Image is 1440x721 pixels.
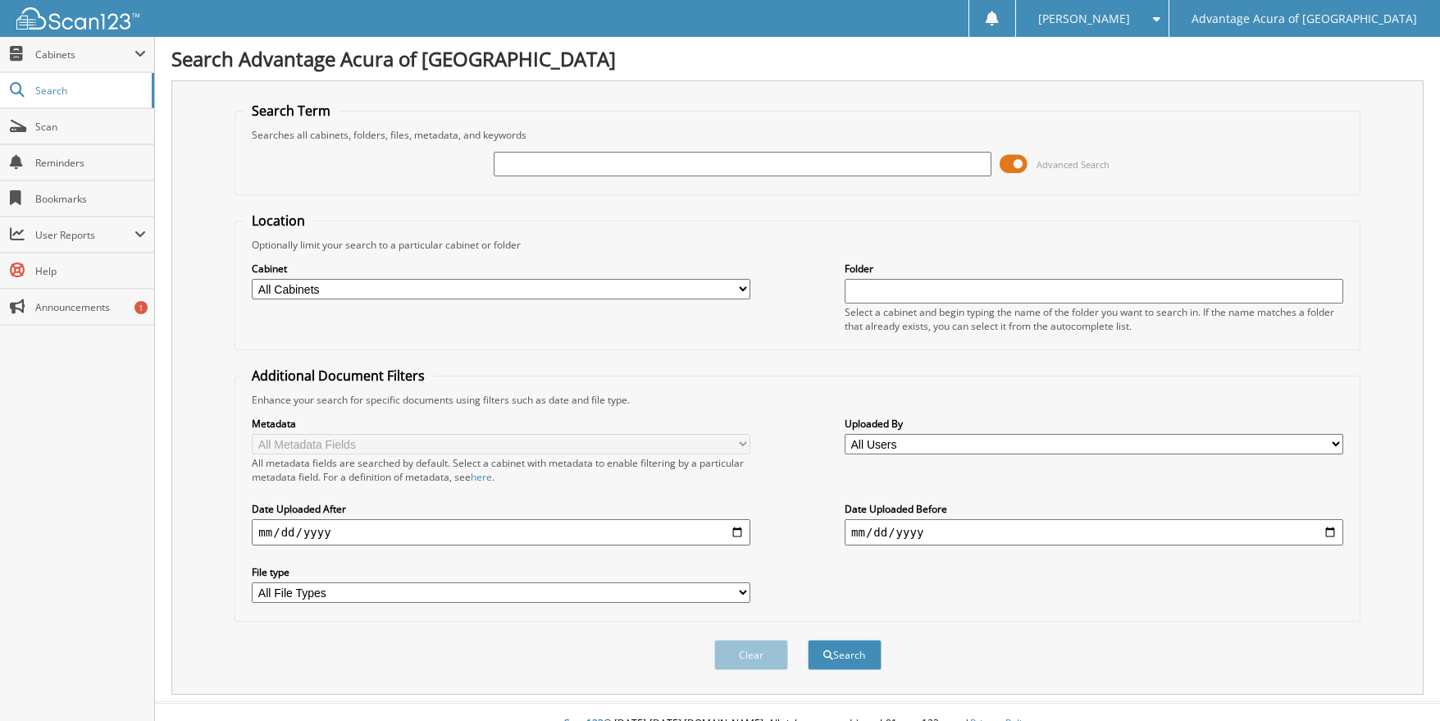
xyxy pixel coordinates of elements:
div: All metadata fields are searched by default. Select a cabinet with metadata to enable filtering b... [252,456,750,484]
span: Advantage Acura of [GEOGRAPHIC_DATA] [1192,14,1417,24]
label: Date Uploaded Before [845,502,1343,516]
a: here [471,470,492,484]
span: Scan [35,120,146,134]
img: scan123-logo-white.svg [16,7,139,30]
span: Help [35,264,146,278]
span: Advanced Search [1037,158,1110,171]
span: User Reports [35,228,134,242]
div: Searches all cabinets, folders, files, metadata, and keywords [244,128,1351,142]
label: Metadata [252,417,750,431]
span: Announcements [35,300,146,314]
div: 1 [134,301,148,314]
label: Folder [845,262,1343,276]
legend: Search Term [244,102,339,120]
span: Bookmarks [35,192,146,206]
legend: Additional Document Filters [244,367,433,385]
label: File type [252,565,750,579]
input: end [845,519,1343,545]
button: Clear [714,640,788,670]
div: Select a cabinet and begin typing the name of the folder you want to search in. If the name match... [845,305,1343,333]
div: Enhance your search for specific documents using filters such as date and file type. [244,393,1351,407]
span: [PERSON_NAME] [1038,14,1130,24]
label: Cabinet [252,262,750,276]
button: Search [808,640,882,670]
span: Reminders [35,156,146,170]
legend: Location [244,212,313,230]
h1: Search Advantage Acura of [GEOGRAPHIC_DATA] [171,45,1424,72]
div: Optionally limit your search to a particular cabinet or folder [244,238,1351,252]
label: Date Uploaded After [252,502,750,516]
span: Cabinets [35,48,134,62]
label: Uploaded By [845,417,1343,431]
span: Search [35,84,144,98]
input: start [252,519,750,545]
